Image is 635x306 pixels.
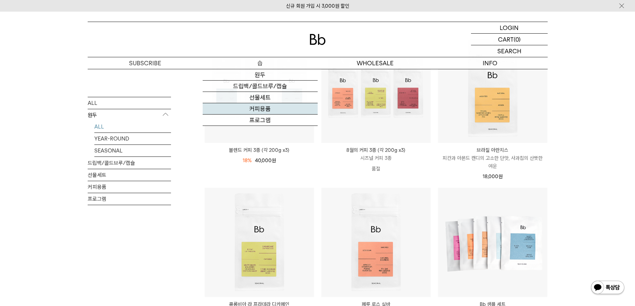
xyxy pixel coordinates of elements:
[203,81,318,92] a: 드립백/콜드브루/캡슐
[88,157,171,168] a: 드립백/콜드브루/캡슐
[438,146,547,154] p: 브라질 아란치스
[497,45,521,57] p: SEARCH
[203,92,318,103] a: 선물세트
[243,156,252,164] div: 18%
[94,133,171,144] a: YEAR-ROUND
[272,157,276,163] span: 원
[514,34,521,45] p: (0)
[94,145,171,156] a: SEASONAL
[88,193,171,204] a: 프로그램
[321,146,431,162] a: 8월의 커피 3종 (각 200g x3) 시즈널 커피 3종
[498,173,503,179] span: 원
[321,154,431,162] p: 시즈널 커피 3종
[590,280,625,296] img: 카카오톡 채널 1:1 채팅 버튼
[88,97,171,109] a: ALL
[255,157,276,163] span: 40,000
[438,146,547,170] a: 브라질 아란치스 피칸과 아몬드 캔디의 고소한 단맛, 사과칩의 산뜻한 여운
[483,173,503,179] span: 18,000
[498,34,514,45] p: CART
[94,121,171,132] a: ALL
[321,146,431,154] p: 8월의 커피 3종 (각 200g x3)
[203,57,318,69] a: 숍
[88,169,171,180] a: 선물세트
[321,34,431,143] img: 8월의 커피 3종 (각 200g x3)
[88,109,171,121] p: 원두
[203,115,318,126] a: 프로그램
[205,188,314,297] img: 콜롬비아 라 프라데라 디카페인
[286,3,349,9] a: 신규 회원 가입 시 3,000원 할인
[203,69,318,81] a: 원두
[321,188,431,297] img: 페루 로스 실바
[88,181,171,192] a: 커피용품
[438,188,547,297] img: Bb 샘플 세트
[438,34,547,143] img: 브라질 아란치스
[203,103,318,115] a: 커피용품
[433,57,548,69] p: INFO
[321,162,431,175] p: 품절
[471,34,548,45] a: CART (0)
[205,146,314,154] a: 블렌드 커피 3종 (각 200g x3)
[318,57,433,69] p: WHOLESALE
[438,154,547,170] p: 피칸과 아몬드 캔디의 고소한 단맛, 사과칩의 산뜻한 여운
[471,22,548,34] a: LOGIN
[500,22,519,33] p: LOGIN
[88,57,203,69] a: SUBSCRIBE
[310,34,326,45] img: 로고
